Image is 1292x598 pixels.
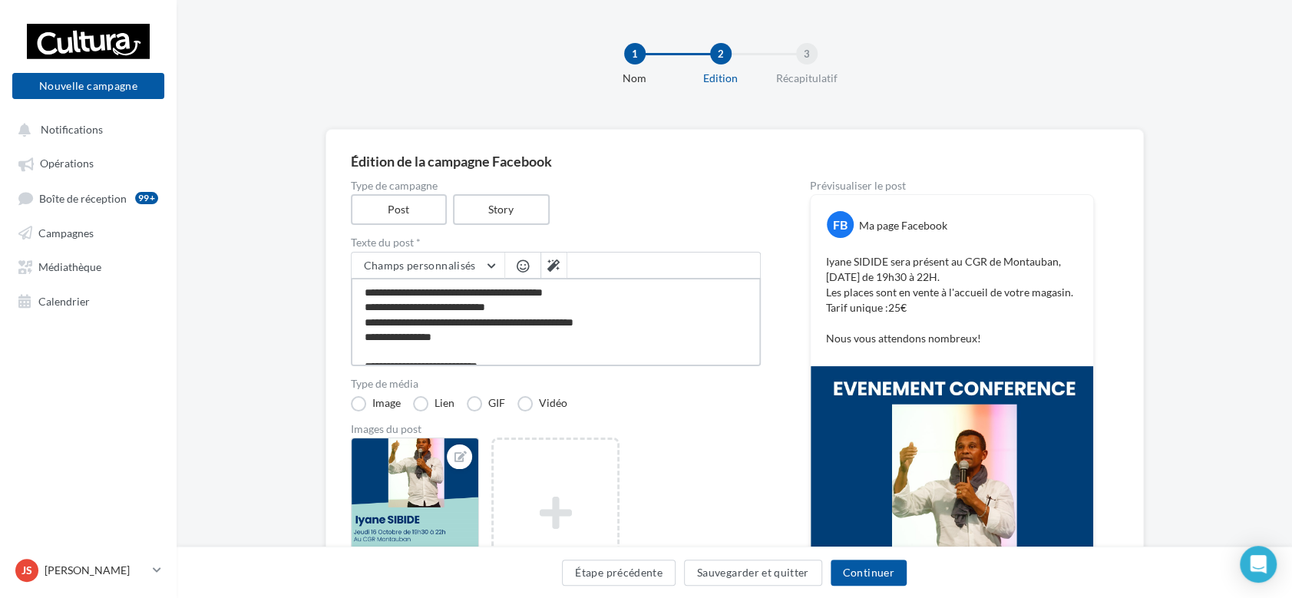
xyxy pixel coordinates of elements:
[351,378,761,389] label: Type de média
[9,115,161,143] button: Notifications
[9,286,167,314] a: Calendrier
[413,396,454,411] label: Lien
[586,71,684,86] div: Nom
[351,237,761,248] label: Texte du post *
[827,211,854,238] div: FB
[351,180,761,191] label: Type de campagne
[41,123,103,136] span: Notifications
[9,252,167,279] a: Médiathèque
[351,424,761,434] div: Images du post
[684,560,822,586] button: Sauvegarder et quitter
[351,396,401,411] label: Image
[1240,546,1277,583] div: Open Intercom Messenger
[467,396,505,411] label: GIF
[9,149,167,177] a: Opérations
[12,73,164,99] button: Nouvelle campagne
[810,180,1094,191] div: Prévisualiser le post
[624,43,646,64] div: 1
[351,194,448,225] label: Post
[9,218,167,246] a: Campagnes
[12,556,164,585] a: JS [PERSON_NAME]
[38,226,94,239] span: Campagnes
[672,71,770,86] div: Edition
[826,254,1078,346] p: Iyane SIDIDE sera présent au CGR de Montauban, [DATE] de 19h30 à 22H. Les places sont en vente à ...
[710,43,732,64] div: 2
[364,259,476,272] span: Champs personnalisés
[40,157,94,170] span: Opérations
[9,183,167,212] a: Boîte de réception99+
[135,192,158,204] div: 99+
[38,294,90,307] span: Calendrier
[39,191,127,204] span: Boîte de réception
[562,560,676,586] button: Étape précédente
[38,260,101,273] span: Médiathèque
[45,563,147,578] p: [PERSON_NAME]
[758,71,856,86] div: Récapitulatif
[859,218,947,233] div: Ma page Facebook
[453,194,550,225] label: Story
[352,253,504,279] button: Champs personnalisés
[796,43,818,64] div: 3
[831,560,907,586] button: Continuer
[517,396,567,411] label: Vidéo
[351,154,1119,168] div: Édition de la campagne Facebook
[21,563,32,578] span: JS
